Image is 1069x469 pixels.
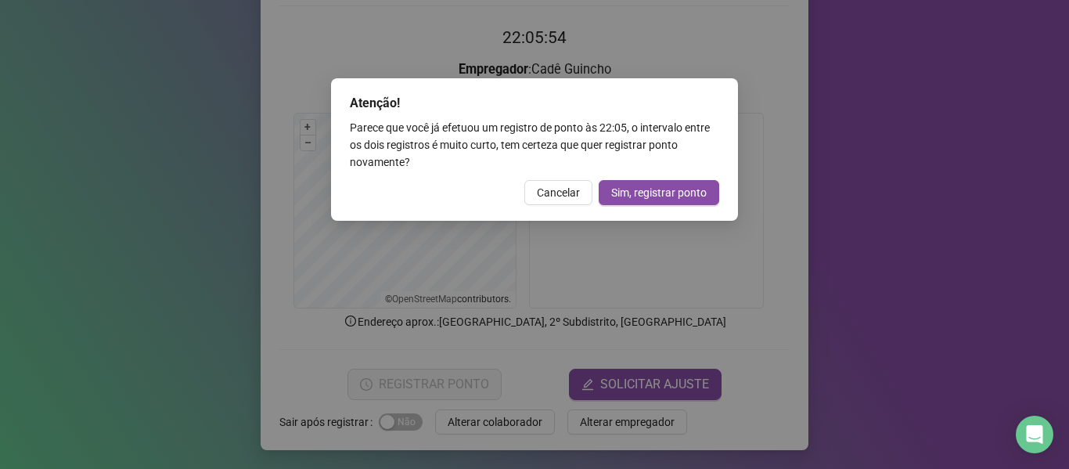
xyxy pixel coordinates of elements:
[599,180,719,205] button: Sim, registrar ponto
[350,94,719,113] div: Atenção!
[611,184,707,201] span: Sim, registrar ponto
[1016,416,1053,453] div: Open Intercom Messenger
[350,119,719,171] div: Parece que você já efetuou um registro de ponto às 22:05 , o intervalo entre os dois registros é ...
[537,184,580,201] span: Cancelar
[524,180,592,205] button: Cancelar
